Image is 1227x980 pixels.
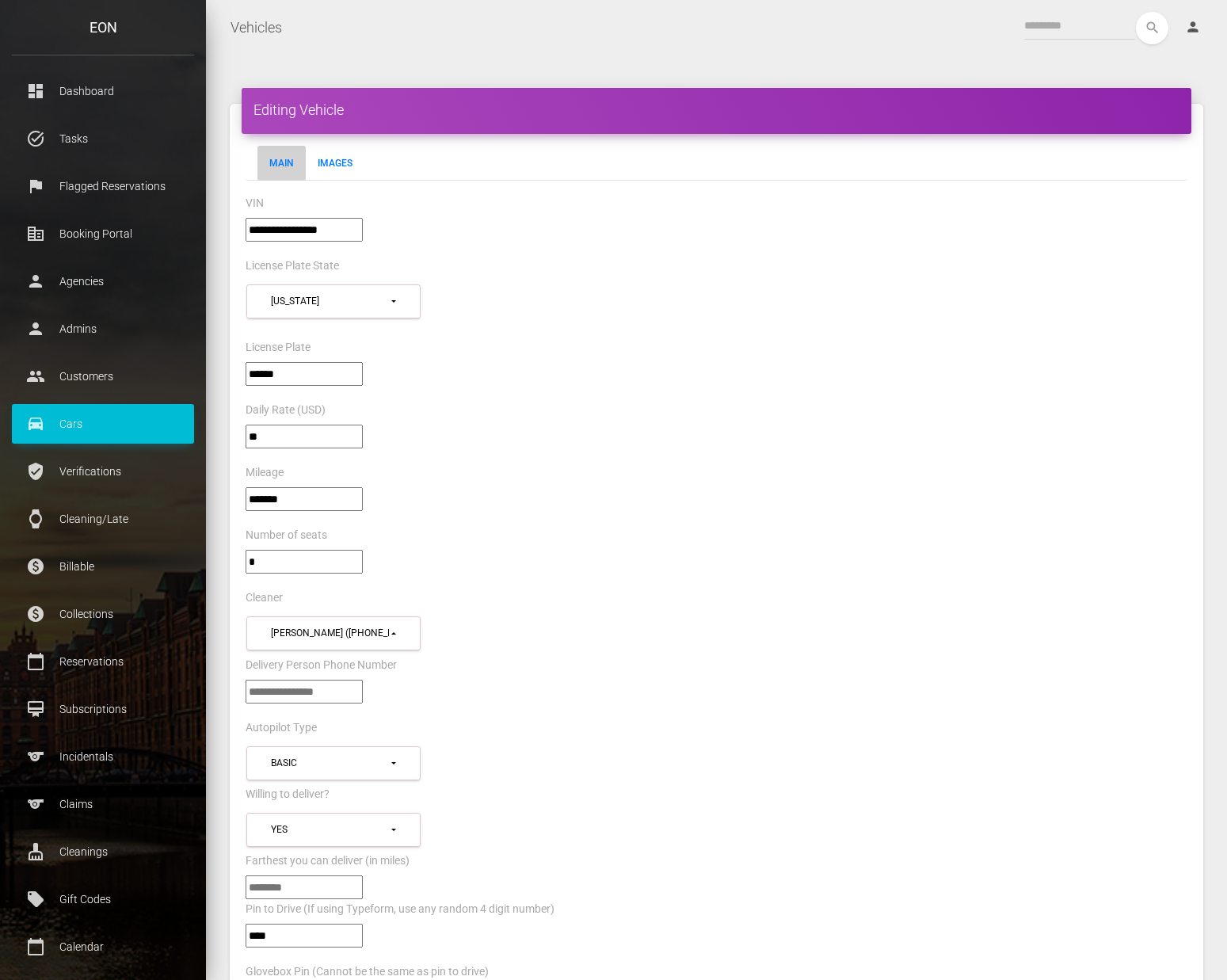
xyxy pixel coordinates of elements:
[24,602,182,626] p: Collections
[246,853,410,869] label: Farthest you can deliver (in miles)
[12,547,194,586] a: paid Billable
[246,465,284,481] label: Mileage
[12,737,194,776] a: sports Incidentals
[246,284,421,318] button: New Jersey
[12,404,194,444] a: drive_eta Cars
[24,364,182,388] p: Customers
[271,295,389,308] div: [US_STATE]
[24,887,182,911] p: Gift Codes
[24,792,182,816] p: Claims
[271,823,389,837] div: Yes
[12,166,194,206] a: flag Flagged Reservations
[246,658,397,673] label: Delivery Person Phone Number
[1136,12,1168,44] button: search
[12,309,194,349] a: person Admins
[257,146,306,181] a: Main
[24,174,182,198] p: Flagged Reservations
[12,689,194,729] a: card_membership Subscriptions
[24,317,182,341] p: Admins
[24,555,182,578] p: Billable
[24,79,182,103] p: Dashboard
[12,499,194,539] a: watch Cleaning/Late
[24,269,182,293] p: Agencies
[12,642,194,681] a: calendar_today Reservations
[246,746,421,780] button: Basic
[246,258,339,274] label: License Plate State
[246,340,311,356] label: License Plate
[12,832,194,871] a: cleaning_services Cleanings
[253,100,1179,120] h4: Editing Vehicle
[246,720,317,736] label: Autopilot Type
[24,697,182,721] p: Subscriptions
[24,935,182,959] p: Calendar
[271,627,389,640] div: [PERSON_NAME] ([PHONE_NUMBER])
[12,357,194,396] a: people Customers
[24,840,182,864] p: Cleanings
[12,594,194,634] a: paid Collections
[12,71,194,111] a: dashboard Dashboard
[246,528,327,543] label: Number of seats
[24,507,182,531] p: Cleaning/Late
[271,757,389,770] div: Basic
[246,902,554,917] label: Pin to Drive (If using Typeform, use any random 4 digit number)
[24,127,182,151] p: Tasks
[1185,19,1201,35] i: person
[246,402,326,418] label: Daily Rate (USD)
[231,8,282,48] a: Vehicles
[306,146,364,181] a: Images
[12,927,194,967] a: calendar_today Calendar
[12,119,194,158] a: task_alt Tasks
[246,616,421,650] button: Micah Bergdale (+19178314031)
[246,787,330,803] label: Willing to deliver?
[24,745,182,768] p: Incidentals
[1173,12,1215,44] a: person
[246,813,421,847] button: Yes
[246,196,264,212] label: VIN
[24,459,182,483] p: Verifications
[12,452,194,491] a: verified_user Verifications
[12,214,194,254] a: corporate_fare Booking Portal
[12,784,194,824] a: sports Claims
[246,590,283,606] label: Cleaner
[246,964,489,980] label: Glovebox Pin (Cannot be the same as pin to drive)
[24,412,182,436] p: Cars
[24,650,182,673] p: Reservations
[24,222,182,246] p: Booking Portal
[12,261,194,301] a: person Agencies
[12,879,194,919] a: local_offer Gift Codes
